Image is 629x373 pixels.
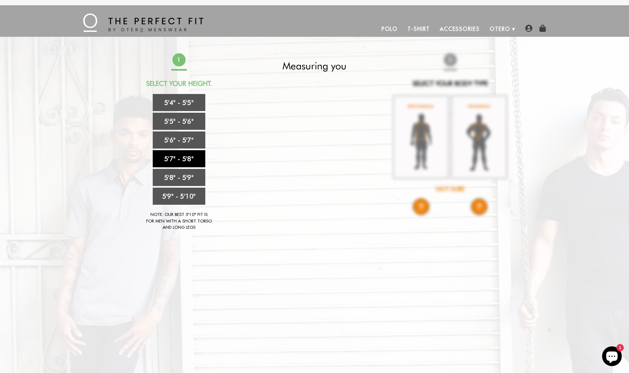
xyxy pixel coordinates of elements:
[525,25,532,32] img: user-account-icon.png
[121,80,237,87] h2: Select Your Height.
[377,21,403,37] a: Polo
[153,131,205,149] a: 5'6" - 5'7"
[485,21,515,37] a: Otero
[403,21,435,37] a: T-Shirt
[146,211,212,231] div: Note: Our best 5'10" fit is for men with a short torso and long legs
[153,113,205,130] a: 5'5" - 5'6"
[153,150,205,167] a: 5'7" - 5'8"
[83,13,203,32] img: The Perfect Fit - by Otero Menswear - Logo
[153,169,205,186] a: 5'8" - 5'9"
[600,346,624,368] inbox-online-store-chat: Shopify online store chat
[257,60,373,72] h2: Measuring you
[435,21,485,37] a: Accessories
[539,25,546,32] img: shopping-bag-icon.png
[153,94,205,111] a: 5'4" - 5'5"
[153,188,205,205] a: 5'9" - 5'10"
[172,53,185,66] span: 1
